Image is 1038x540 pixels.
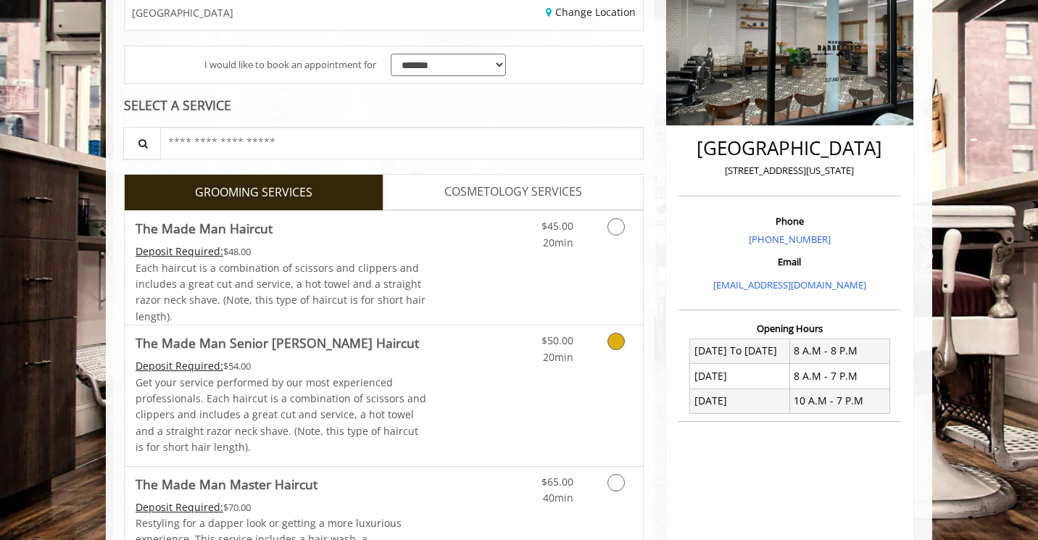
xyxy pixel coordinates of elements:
span: [GEOGRAPHIC_DATA] [132,7,233,18]
span: COSMETOLOGY SERVICES [444,183,582,202]
span: This service needs some Advance to be paid before we block your appointment [136,500,223,514]
h3: Phone [682,216,897,226]
a: [PHONE_NUMBER] [749,233,831,246]
span: I would like to book an appointment for [204,57,376,72]
b: The Made Man Haircut [136,218,273,238]
a: Change Location [546,5,636,19]
div: SELECT A SERVICE [124,99,644,112]
b: The Made Man Master Haircut [136,474,317,494]
span: 40min [543,491,573,504]
span: $50.00 [541,333,573,347]
span: $45.00 [541,219,573,233]
span: GROOMING SERVICES [195,183,312,202]
td: 8 A.M - 8 P.M [789,338,889,363]
span: Each haircut is a combination of scissors and clippers and includes a great cut and service, a ho... [136,261,425,323]
b: The Made Man Senior [PERSON_NAME] Haircut [136,333,419,353]
td: [DATE] [690,389,790,413]
button: Service Search [123,127,161,159]
span: This service needs some Advance to be paid before we block your appointment [136,359,223,373]
h3: Opening Hours [678,323,901,333]
span: 20min [543,350,573,364]
td: [DATE] To [DATE] [690,338,790,363]
h3: Email [682,257,897,267]
td: [DATE] [690,364,790,389]
div: $48.00 [136,244,427,259]
h2: [GEOGRAPHIC_DATA] [682,138,897,159]
span: $65.00 [541,475,573,489]
span: This service needs some Advance to be paid before we block your appointment [136,244,223,258]
span: 20min [543,236,573,249]
p: Get your service performed by our most experienced professionals. Each haircut is a combination o... [136,375,427,456]
div: $70.00 [136,499,427,515]
div: $54.00 [136,358,427,374]
a: [EMAIL_ADDRESS][DOMAIN_NAME] [713,278,866,291]
td: 8 A.M - 7 P.M [789,364,889,389]
p: [STREET_ADDRESS][US_STATE] [682,163,897,178]
td: 10 A.M - 7 P.M [789,389,889,413]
